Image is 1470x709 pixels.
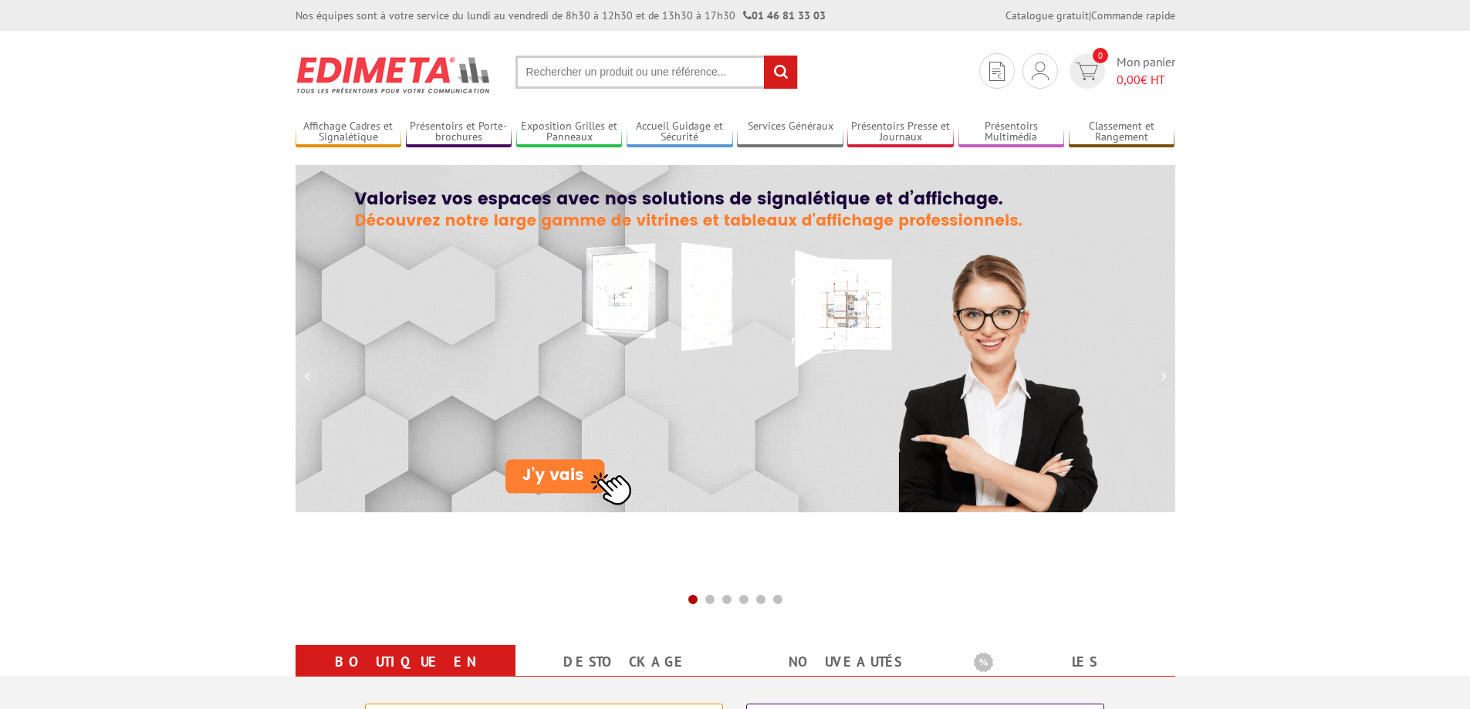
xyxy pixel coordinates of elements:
[958,120,1065,145] a: Présentoirs Multimédia
[974,648,1167,679] b: Les promotions
[989,62,1005,81] img: devis rapide
[1076,62,1098,80] img: devis rapide
[314,648,497,704] a: Boutique en ligne
[1032,62,1049,80] img: devis rapide
[1066,53,1175,89] a: devis rapide 0 Mon panier 0,00€ HT
[1093,48,1108,63] span: 0
[754,648,937,676] a: nouveautés
[296,46,492,103] img: Présentoir, panneau, stand - Edimeta - PLV, affichage, mobilier bureau, entreprise
[516,120,623,145] a: Exposition Grilles et Panneaux
[1005,8,1089,22] a: Catalogue gratuit
[296,8,826,23] div: Nos équipes sont à votre service du lundi au vendredi de 8h30 à 12h30 et de 13h30 à 17h30
[737,120,843,145] a: Services Généraux
[534,648,717,676] a: Destockage
[515,56,798,89] input: Rechercher un produit ou une référence...
[847,120,954,145] a: Présentoirs Presse et Journaux
[1117,53,1175,89] span: Mon panier
[627,120,733,145] a: Accueil Guidage et Sécurité
[1117,72,1141,87] span: 0,00
[296,120,402,145] a: Affichage Cadres et Signalétique
[406,120,512,145] a: Présentoirs et Porte-brochures
[1005,8,1175,23] div: |
[1117,71,1175,89] span: € HT
[1091,8,1175,22] a: Commande rapide
[743,8,826,22] strong: 01 46 81 33 03
[974,648,1157,704] a: Les promotions
[764,56,797,89] input: rechercher
[1069,120,1175,145] a: Classement et Rangement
